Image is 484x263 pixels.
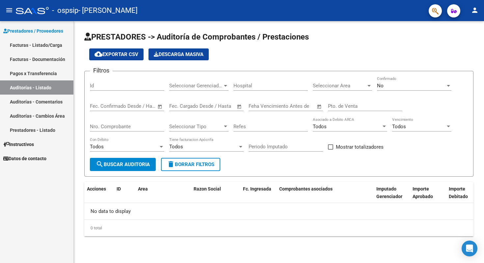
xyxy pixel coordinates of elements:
span: Acciones [87,186,106,191]
span: Todos [90,144,104,150]
datatable-header-cell: ID [114,182,135,211]
span: Exportar CSV [94,51,138,57]
datatable-header-cell: Area [135,182,181,211]
input: End date [197,103,229,109]
datatable-header-cell: Imputado Gerenciador [374,182,410,211]
input: End date [117,103,149,109]
mat-icon: delete [167,160,175,168]
datatable-header-cell: Acciones [84,182,114,211]
span: Importe Aprobado [413,186,433,199]
button: Open calendar [316,103,323,110]
span: - [PERSON_NAME] [78,3,138,18]
button: Descarga Masiva [148,48,209,60]
span: Comprobantes asociados [279,186,333,191]
span: Buscar Auditoria [96,161,150,167]
span: Importe Debitado [449,186,468,199]
span: Instructivos [3,141,34,148]
div: 0 total [84,220,473,236]
mat-icon: cloud_download [94,50,102,58]
button: Exportar CSV [89,48,144,60]
span: - ospsip [52,3,78,18]
datatable-header-cell: Importe Debitado [446,182,482,211]
mat-icon: search [96,160,104,168]
span: Fc. Ingresada [243,186,271,191]
span: Seleccionar Gerenciador [169,83,223,89]
span: Todos [392,124,406,130]
div: Open Intercom Messenger [462,241,477,256]
input: Start date [90,103,111,109]
span: Descarga Masiva [154,51,203,57]
datatable-header-cell: Fc. Ingresada [240,182,277,211]
span: Borrar Filtros [167,161,214,167]
span: Datos de contacto [3,155,46,162]
app-download-masive: Descarga masiva de comprobantes (adjuntos) [148,48,209,60]
datatable-header-cell: Importe Aprobado [410,182,446,211]
span: No [377,83,384,89]
mat-icon: menu [5,6,13,14]
h3: Filtros [90,66,113,75]
button: Buscar Auditoria [90,158,156,171]
div: No data to display [84,203,473,219]
button: Borrar Filtros [161,158,220,171]
datatable-header-cell: Razon Social [191,182,240,211]
input: Start date [169,103,191,109]
span: Mostrar totalizadores [336,143,384,151]
span: PRESTADORES -> Auditoría de Comprobantes / Prestaciones [84,32,309,42]
span: Imputado Gerenciador [376,186,402,199]
span: Todos [313,124,327,130]
span: Todos [169,144,183,150]
button: Open calendar [236,103,243,110]
span: Razon Social [194,186,221,191]
span: Prestadores / Proveedores [3,27,63,35]
span: Seleccionar Tipo [169,124,223,130]
mat-icon: person [471,6,479,14]
span: Area [138,186,148,191]
button: Open calendar [156,103,164,110]
datatable-header-cell: Comprobantes asociados [277,182,374,211]
span: Seleccionar Area [313,83,366,89]
span: ID [117,186,121,191]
